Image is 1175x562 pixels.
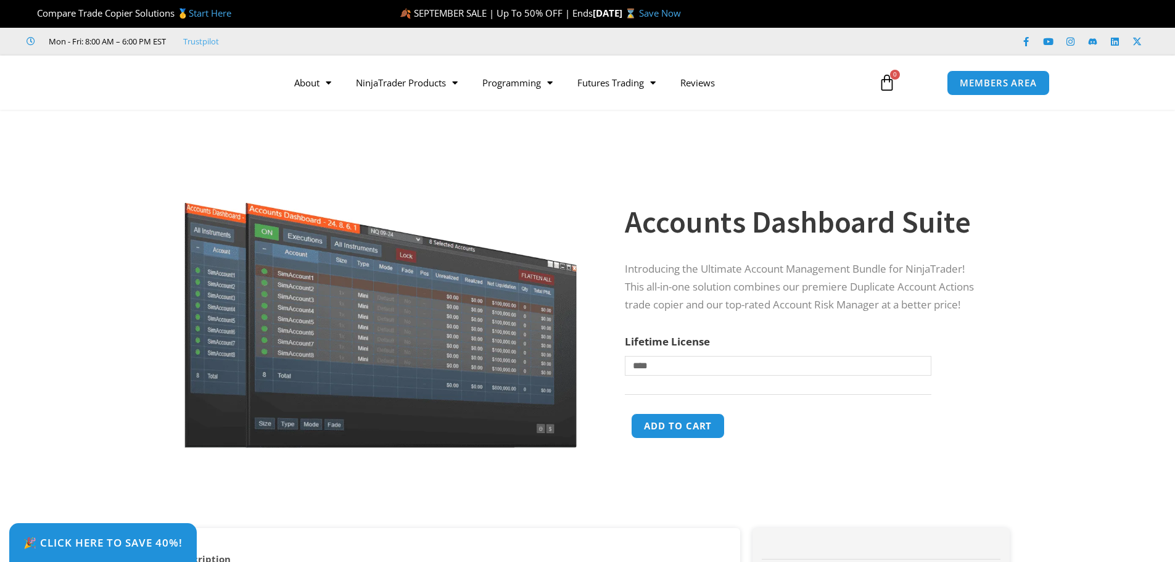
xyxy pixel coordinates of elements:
[183,131,579,448] img: Screenshot 2024-08-26 155710eeeee | Affordable Indicators – NinjaTrader
[625,260,985,314] p: Introducing the Ultimate Account Management Bundle for NinjaTrader! This all-in-one solution comb...
[947,70,1050,96] a: MEMBERS AREA
[282,68,864,97] nav: Menu
[9,523,197,562] a: 🎉 Click Here to save 40%!
[282,68,344,97] a: About
[631,413,725,439] button: Add to cart
[625,334,710,349] label: Lifetime License
[344,68,470,97] a: NinjaTrader Products
[593,7,639,19] strong: [DATE] ⌛
[27,7,231,19] span: Compare Trade Copier Solutions 🥇
[890,70,900,80] span: 0
[625,200,985,244] h1: Accounts Dashboard Suite
[27,9,36,18] img: 🏆
[46,34,166,49] span: Mon - Fri: 8:00 AM – 6:00 PM EST
[960,78,1037,88] span: MEMBERS AREA
[639,7,681,19] a: Save Now
[400,7,593,19] span: 🍂 SEPTEMBER SALE | Up To 50% OFF | Ends
[189,7,231,19] a: Start Here
[183,34,219,49] a: Trustpilot
[668,68,727,97] a: Reviews
[565,68,668,97] a: Futures Trading
[470,68,565,97] a: Programming
[860,65,914,101] a: 0
[23,537,183,548] span: 🎉 Click Here to save 40%!
[125,60,258,105] img: LogoAI | Affordable Indicators – NinjaTrader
